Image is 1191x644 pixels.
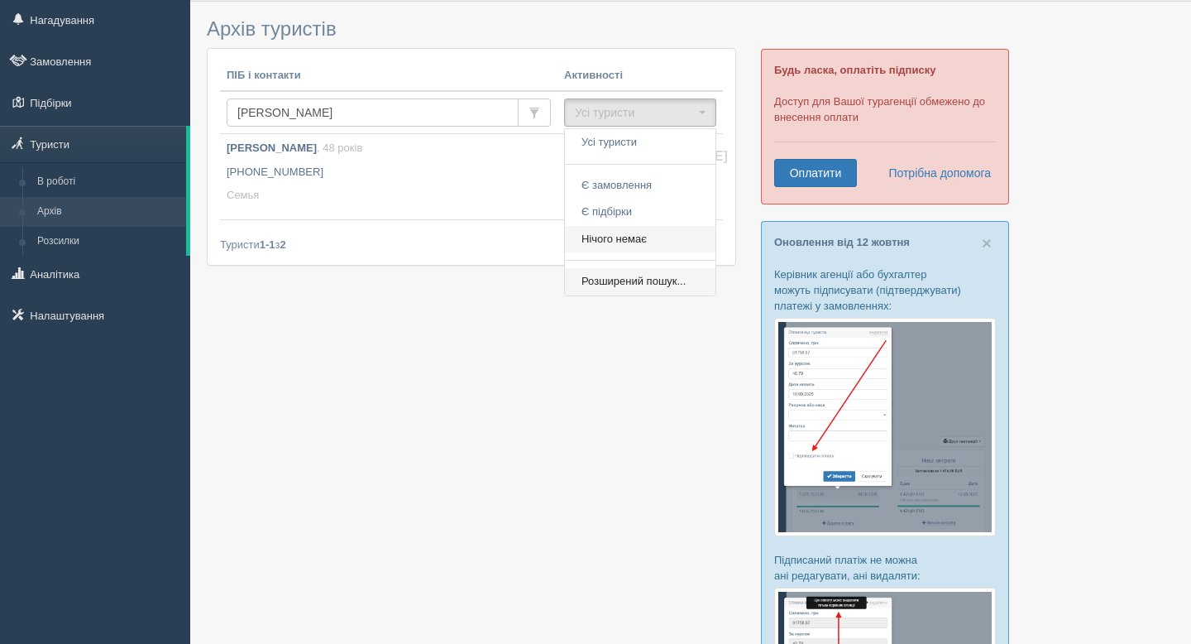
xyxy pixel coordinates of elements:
[220,237,723,252] div: Туристи з
[220,61,557,91] th: ПІБ і контакти
[581,178,652,194] span: Є замовлення
[227,188,551,204] p: Семья
[774,64,935,76] b: Будь ласка, оплатіть підписку
[982,234,992,252] button: Close
[581,232,647,248] span: Нічого немає
[581,135,637,151] span: Усі туристи
[982,233,992,252] span: ×
[30,227,186,257] a: Розсилки
[581,274,686,290] span: Розширений пошук...
[774,159,857,187] a: Оплатити
[280,238,286,251] b: 2
[761,49,1009,204] div: Доступ для Вашої турагенції обмежено до внесення оплати
[774,318,996,536] img: %D0%BF%D1%96%D0%B4%D1%82%D0%B2%D0%B5%D1%80%D0%B4%D0%B6%D0%B5%D0%BD%D0%BD%D1%8F-%D0%BE%D0%BF%D0%BB...
[227,142,317,154] b: [PERSON_NAME]
[575,104,695,121] span: Усі туристи
[581,204,632,220] span: Є підбірки
[30,197,186,227] a: Архів
[774,552,996,584] p: Підписаний платіж не можна ані редагувати, ані видаляти:
[220,134,557,219] a: [PERSON_NAME], 48 років [PHONE_NUMBER] Семья
[227,99,519,127] input: Пошук за ПІБ, паспортом або контактами
[30,167,186,197] a: В роботі
[260,238,275,251] b: 1-1
[564,99,716,127] button: Усі туристи
[317,142,362,154] span: , 48 років
[227,165,551,180] p: [PHONE_NUMBER]
[774,236,910,248] a: Оновлення від 12 жовтня
[774,267,996,314] p: Керівник агенції або бухгалтер можуть підписувати (підтверджувати) платежі у замовленнях:
[878,159,992,187] a: Потрібна допомога
[207,17,337,40] span: Архів туристів
[557,61,723,91] th: Активності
